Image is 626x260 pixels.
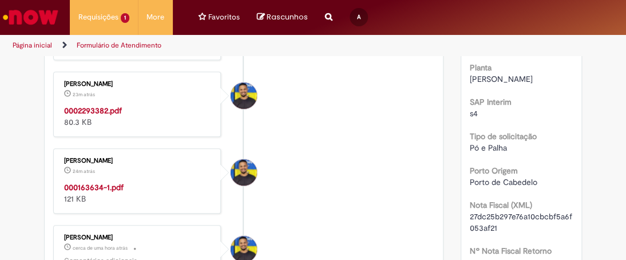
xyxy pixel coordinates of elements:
[470,246,552,256] b: Nº Nota Fiscal Retorno
[257,11,308,22] a: No momento, sua lista de rascunhos tem 0 Itens
[73,168,95,175] span: 24m atrás
[470,108,478,119] span: s4
[231,159,257,186] div: André Junior
[121,13,129,23] span: 1
[231,82,257,109] div: André Junior
[73,168,95,175] time: 27/08/2025 16:04:11
[64,105,212,128] div: 80.3 KB
[64,182,124,192] a: 000163634-1.pdf
[470,74,533,84] span: [PERSON_NAME]
[13,41,52,50] a: Página inicial
[78,11,118,23] span: Requisições
[77,41,161,50] a: Formulário de Atendimento
[1,6,60,29] img: ServiceNow
[64,81,212,88] div: [PERSON_NAME]
[73,91,95,98] span: 23m atrás
[470,97,512,107] b: SAP Interim
[146,11,164,23] span: More
[64,182,212,204] div: 121 KB
[73,245,128,251] span: cerca de uma hora atrás
[470,62,492,73] b: Planta
[64,234,212,241] div: [PERSON_NAME]
[73,91,95,98] time: 27/08/2025 16:04:59
[64,157,212,164] div: [PERSON_NAME]
[470,143,507,153] span: Pó e Palha
[470,166,518,176] b: Porto Origem
[470,200,532,210] b: Nota Fiscal (XML)
[267,11,308,22] span: Rascunhos
[470,177,537,187] span: Porto de Cabedelo
[357,13,360,21] span: A
[64,105,122,116] a: 0002293382.pdf
[470,131,537,141] b: Tipo de solicitação
[470,211,572,233] span: 27dc25b297e76a10cbcbf5a6f053af21
[208,11,240,23] span: Favoritos
[9,35,356,56] ul: Trilhas de página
